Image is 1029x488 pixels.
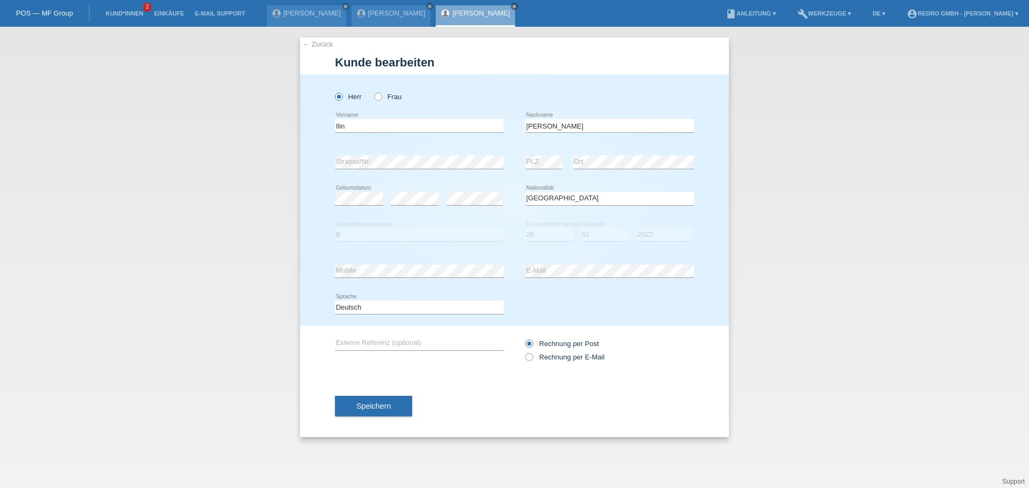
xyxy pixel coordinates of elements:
[907,9,918,19] i: account_circle
[720,10,781,17] a: bookAnleitung ▾
[16,9,73,17] a: POS — MF Group
[901,10,1024,17] a: account_circleRedro GmbH - [PERSON_NAME] ▾
[512,4,517,9] i: close
[525,340,532,353] input: Rechnung per Post
[374,93,401,101] label: Frau
[792,10,857,17] a: buildWerkzeuge ▾
[335,93,362,101] label: Herr
[190,10,251,17] a: E-Mail Support
[284,9,341,17] a: [PERSON_NAME]
[525,353,532,366] input: Rechnung per E-Mail
[143,3,152,12] span: 2
[525,353,605,361] label: Rechnung per E-Mail
[452,9,510,17] a: [PERSON_NAME]
[797,9,808,19] i: build
[726,9,736,19] i: book
[303,40,333,48] a: ← Zurück
[426,3,434,10] a: close
[525,340,599,348] label: Rechnung per Post
[867,10,891,17] a: DE ▾
[356,402,391,410] span: Speichern
[427,4,433,9] i: close
[511,3,518,10] a: close
[368,9,426,17] a: [PERSON_NAME]
[374,93,381,100] input: Frau
[1002,478,1025,485] a: Support
[335,56,694,69] h1: Kunde bearbeiten
[335,396,412,416] button: Speichern
[100,10,148,17] a: Kund*innen
[335,93,342,100] input: Herr
[148,10,189,17] a: Einkäufe
[343,4,348,9] i: close
[342,3,349,10] a: close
